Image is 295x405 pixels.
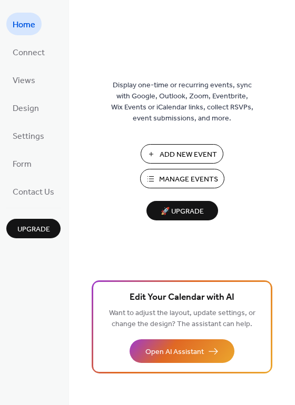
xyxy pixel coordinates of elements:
[13,17,35,33] span: Home
[140,169,224,188] button: Manage Events
[159,174,218,185] span: Manage Events
[13,100,39,117] span: Design
[6,124,51,147] a: Settings
[13,184,54,200] span: Contact Us
[13,156,32,173] span: Form
[146,201,218,220] button: 🚀 Upgrade
[111,80,253,124] span: Display one-time or recurring events, sync with Google, Outlook, Zoom, Eventbrite, Wix Events or ...
[130,339,234,363] button: Open AI Assistant
[130,290,234,305] span: Edit Your Calendar with AI
[13,45,45,61] span: Connect
[109,306,255,331] span: Want to adjust the layout, update settings, or change the design? The assistant can help.
[17,224,50,235] span: Upgrade
[13,73,35,89] span: Views
[145,347,204,358] span: Open AI Assistant
[6,180,61,202] a: Contact Us
[6,13,42,35] a: Home
[153,205,212,219] span: 🚀 Upgrade
[13,128,44,145] span: Settings
[6,219,61,238] button: Upgrade
[160,149,217,160] span: Add New Event
[6,40,51,63] a: Connect
[6,96,45,119] a: Design
[6,152,38,175] a: Form
[141,144,223,164] button: Add New Event
[6,68,42,91] a: Views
